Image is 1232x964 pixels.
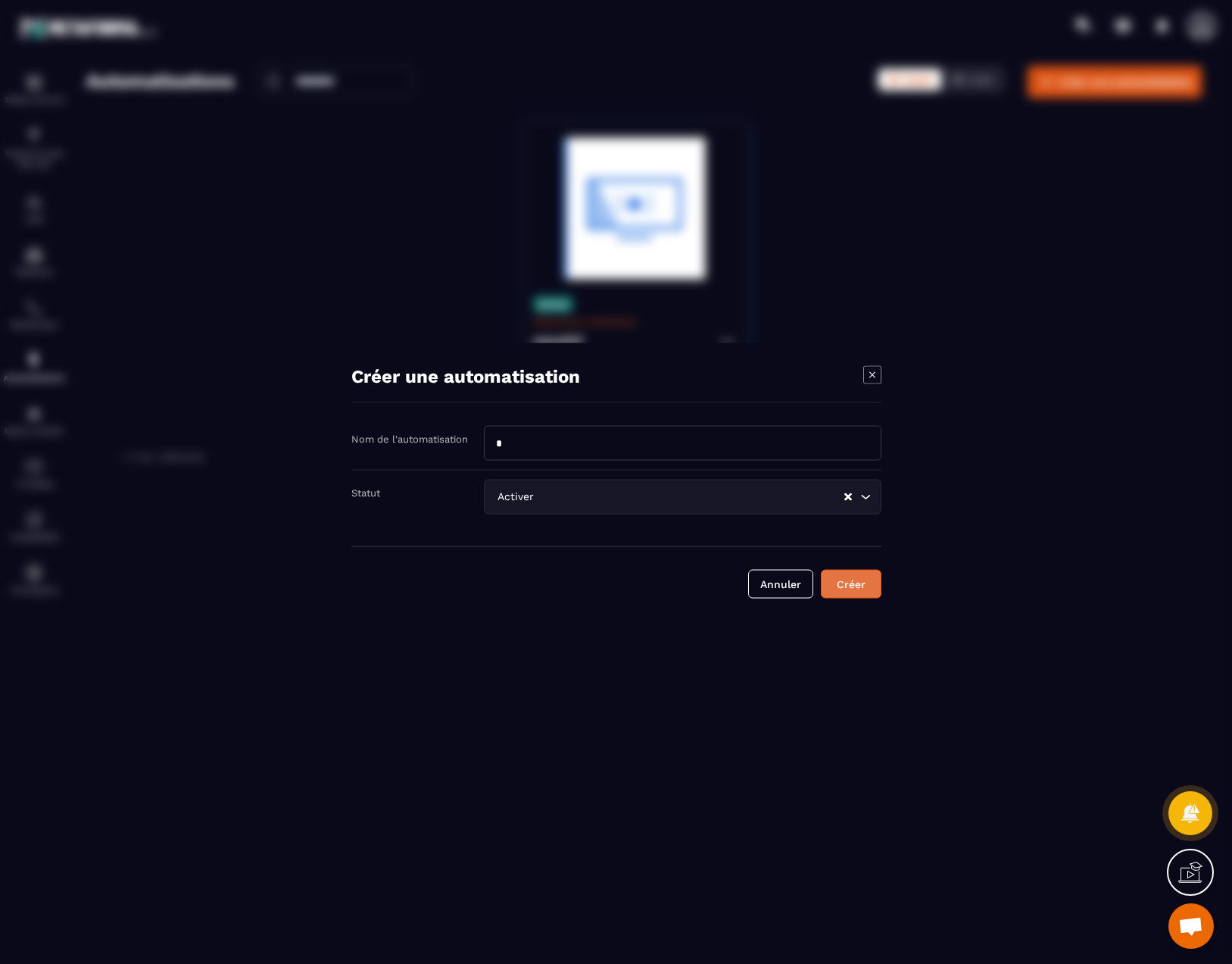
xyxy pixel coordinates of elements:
button: Annuler [748,570,813,599]
h4: Créer une automatisation [351,366,580,387]
button: Créer [821,570,881,599]
label: Nom de l'automatisation [351,433,468,445]
input: Search for option [537,489,843,505]
span: Activer [494,489,537,505]
label: Statut [351,487,380,499]
a: Mở cuộc trò chuyện [1168,903,1214,949]
button: Clear Selected [844,491,852,502]
div: Search for option [484,480,881,515]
